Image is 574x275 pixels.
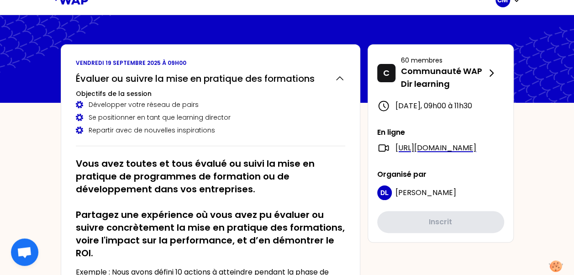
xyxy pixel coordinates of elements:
span: [PERSON_NAME] [395,187,456,198]
div: [DATE] , 09h00 à 11h30 [377,100,504,112]
h2: Vous avez toutes et tous évalué ou suivi la mise en pratique de programmes de formation ou de dév... [76,157,345,259]
a: [URL][DOMAIN_NAME] [395,143,476,153]
div: Repartir avec de nouvelles inspirations [76,126,345,135]
button: Évaluer ou suivre la mise en pratique des formations [76,72,345,85]
h2: Évaluer ou suivre la mise en pratique des formations [76,72,315,85]
p: En ligne [377,127,504,138]
p: DL [380,188,389,197]
p: vendredi 19 septembre 2025 à 09h00 [76,59,345,67]
button: Inscrit [377,211,504,233]
div: Se positionner en tant que learning director [76,113,345,122]
h3: Objectifs de la session [76,89,345,98]
p: Organisé par [377,169,504,180]
p: 60 membres [401,56,486,65]
p: C [383,67,390,79]
div: Ouvrir le chat [11,238,38,266]
p: Communauté WAP Dir learning [401,65,486,90]
div: Développer votre réseau de pairs [76,100,345,109]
